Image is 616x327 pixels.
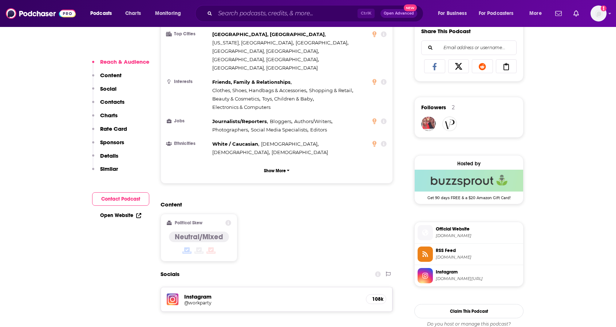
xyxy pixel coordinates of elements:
[212,48,318,54] span: [GEOGRAPHIC_DATA], [GEOGRAPHIC_DATA]
[472,59,493,73] a: Share on Reddit
[421,104,446,111] span: Followers
[212,79,291,85] span: Friends, Family & Relationships
[414,304,524,318] button: Claim This Podcast
[270,117,292,126] span: ,
[404,4,417,11] span: New
[212,30,326,39] span: ,
[552,7,565,20] a: Show notifications dropdown
[212,141,258,147] span: White / Caucasian
[270,118,291,124] span: Bloggers
[438,8,467,19] span: For Business
[212,95,260,103] span: ,
[212,55,319,64] span: ,
[591,5,607,21] button: Show profile menu
[262,95,314,103] span: ,
[212,148,270,157] span: ,
[358,9,375,18] span: Ctrl K
[167,141,209,146] h3: Ethnicities
[384,12,414,15] span: Open Advanced
[175,220,202,225] h2: Political Skew
[294,117,332,126] span: ,
[167,293,178,305] img: iconImage
[415,170,523,192] img: Buzzsprout Deal: Get 90 days FREE & a $20 Amazon Gift Card!
[100,125,127,132] p: Rate Card
[570,7,582,20] a: Show notifications dropdown
[591,5,607,21] img: User Profile
[601,5,607,11] svg: Add a profile image
[424,59,445,73] a: Share on Facebook
[296,40,347,46] span: [GEOGRAPHIC_DATA]
[296,39,348,47] span: ,
[125,8,141,19] span: Charts
[92,85,117,99] button: Social
[161,267,179,281] h2: Socials
[150,8,190,19] button: open menu
[215,8,358,19] input: Search podcasts, credits, & more...
[436,255,520,260] span: feeds.buzzsprout.com
[418,225,520,240] a: Official Website[DOMAIN_NAME]
[212,86,307,95] span: ,
[418,268,520,283] a: Instagram[DOMAIN_NAME][URL]
[167,164,387,177] button: Show More
[184,300,360,306] a: @workparty
[100,98,125,105] p: Contacts
[85,8,121,19] button: open menu
[212,56,318,62] span: [GEOGRAPHIC_DATA], [GEOGRAPHIC_DATA]
[212,140,259,148] span: ,
[442,117,457,131] img: VivicaPartners
[121,8,145,19] a: Charts
[418,247,520,262] a: RSS Feed[DOMAIN_NAME]
[436,226,520,232] span: Official Website
[309,86,353,95] span: ,
[479,8,514,19] span: For Podcasters
[92,192,149,206] button: Contact Podcast
[167,119,209,123] h3: Jobs
[212,96,259,102] span: Beauty & Cosmetics
[414,321,524,327] span: Do you host or manage this podcast?
[100,139,124,146] p: Sponsors
[175,232,223,241] h4: Neutral/Mixed
[421,117,436,131] img: ChallengeYoSelf
[92,72,122,85] button: Content
[92,139,124,152] button: Sponsors
[436,276,520,281] span: instagram.com/workparty
[92,112,118,125] button: Charts
[251,127,307,133] span: Social Media Specialists
[100,152,118,159] p: Details
[100,58,149,65] p: Reach & Audience
[421,40,517,55] div: Search followers
[212,149,269,155] span: [DEMOGRAPHIC_DATA]
[474,8,524,19] button: open menu
[372,296,380,302] h5: 108k
[436,233,520,239] span: art19.com
[212,126,249,134] span: ,
[212,104,271,110] span: Electronics & Computers
[261,141,317,147] span: [DEMOGRAPHIC_DATA]
[496,59,517,73] a: Copy Link
[212,31,325,37] span: [GEOGRAPHIC_DATA], [GEOGRAPHIC_DATA]
[92,125,127,139] button: Rate Card
[212,127,248,133] span: Photographers
[436,269,520,275] span: Instagram
[92,165,118,179] button: Similar
[212,87,306,93] span: Clothes, Shoes, Handbags & Accessories
[262,96,313,102] span: Toys, Children & Baby
[524,8,551,19] button: open menu
[264,168,286,173] p: Show More
[415,192,523,200] span: Get 90 days FREE & a $20 Amazon Gift Card!
[212,117,268,126] span: ,
[294,118,331,124] span: Authors/Writers
[272,149,328,155] span: [DEMOGRAPHIC_DATA]
[6,7,76,20] img: Podchaser - Follow, Share and Rate Podcasts
[184,293,360,300] h5: Instagram
[100,85,117,92] p: Social
[167,79,209,84] h3: Interests
[92,152,118,166] button: Details
[421,28,471,35] h3: Share This Podcast
[92,98,125,112] button: Contacts
[380,9,417,18] button: Open AdvancedNew
[212,65,318,71] span: [GEOGRAPHIC_DATA], [GEOGRAPHIC_DATA]
[100,112,118,119] p: Charts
